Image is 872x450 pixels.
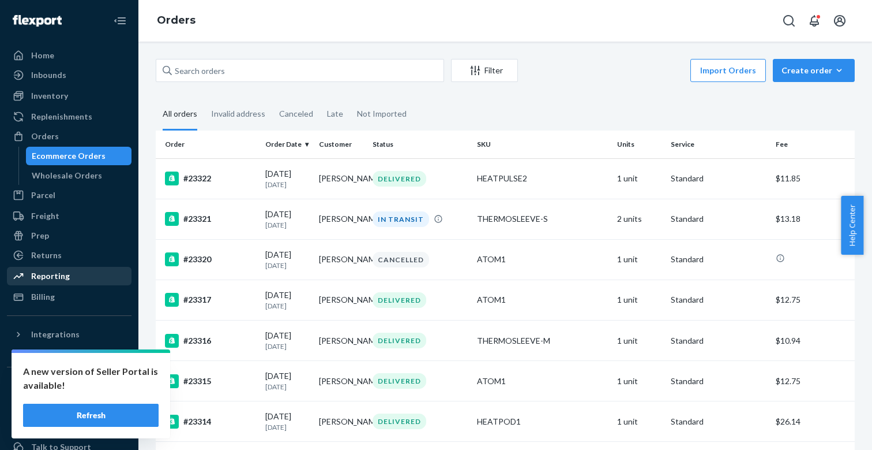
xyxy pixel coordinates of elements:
[671,335,766,347] p: Standard
[31,50,54,61] div: Home
[452,65,517,76] div: Filter
[265,382,310,392] p: [DATE]
[7,377,131,395] button: Fast Tags
[165,415,256,429] div: #23314
[314,280,368,320] td: [PERSON_NAME]
[7,267,131,285] a: Reporting
[31,210,59,222] div: Freight
[671,294,766,306] p: Standard
[7,348,131,362] a: Add Integration
[373,292,426,308] div: DELIVERED
[612,239,666,280] td: 1 unit
[265,341,310,351] p: [DATE]
[671,375,766,387] p: Standard
[771,158,855,199] td: $11.85
[265,411,310,432] div: [DATE]
[314,158,368,199] td: [PERSON_NAME]
[828,9,851,32] button: Open account menu
[451,59,518,82] button: Filter
[156,59,444,82] input: Search orders
[373,252,429,267] div: CANCELLED
[314,199,368,239] td: [PERSON_NAME]
[7,107,131,126] a: Replenishments
[211,99,265,129] div: Invalid address
[23,365,159,392] p: A new version of Seller Portal is available!
[612,131,666,158] th: Units
[163,99,197,131] div: All orders
[26,166,132,185] a: Wholesale Orders
[7,400,131,414] a: Add Fast Tag
[265,209,310,230] div: [DATE]
[7,325,131,344] button: Integrations
[165,293,256,307] div: #23317
[671,254,766,265] p: Standard
[31,291,55,303] div: Billing
[373,333,426,348] div: DELIVERED
[319,139,363,149] div: Customer
[373,171,426,187] div: DELIVERED
[7,246,131,265] a: Returns
[781,65,846,76] div: Create order
[265,220,310,230] p: [DATE]
[612,158,666,199] td: 1 unit
[31,230,49,241] div: Prep
[314,321,368,361] td: [PERSON_NAME]
[671,416,766,427] p: Standard
[477,335,607,347] div: THERMOSLEEVE-M
[13,15,62,27] img: Flexport logo
[357,99,407,129] div: Not Imported
[472,131,612,158] th: SKU
[156,131,261,158] th: Order
[265,301,310,311] p: [DATE]
[165,252,256,266] div: #23320
[7,186,131,204] a: Parcel
[477,254,607,265] div: ATOM1
[671,213,766,225] p: Standard
[7,66,131,84] a: Inbounds
[7,127,131,146] a: Orders
[23,404,159,427] button: Refresh
[314,239,368,280] td: [PERSON_NAME]
[771,401,855,442] td: $26.14
[261,131,314,158] th: Order Date
[7,418,131,437] a: Settings
[612,361,666,401] td: 1 unit
[373,414,426,429] div: DELIVERED
[31,69,66,81] div: Inbounds
[165,334,256,348] div: #23316
[165,374,256,388] div: #23315
[841,196,863,255] button: Help Center
[314,361,368,401] td: [PERSON_NAME]
[265,330,310,351] div: [DATE]
[32,150,106,162] div: Ecommerce Orders
[265,261,310,270] p: [DATE]
[31,189,55,201] div: Parcel
[265,422,310,432] p: [DATE]
[612,401,666,442] td: 1 unit
[773,59,855,82] button: Create order
[157,14,196,27] a: Orders
[32,170,102,181] div: Wholesale Orders
[368,131,473,158] th: Status
[148,4,205,38] ol: breadcrumbs
[477,294,607,306] div: ATOM1
[265,180,310,189] p: [DATE]
[671,173,766,184] p: Standard
[771,280,855,320] td: $12.75
[165,212,256,226] div: #23321
[803,9,826,32] button: Open notifications
[477,416,607,427] div: HEATPOD1
[31,270,70,282] div: Reporting
[477,213,607,225] div: THERMOSLEEVE-S
[612,280,666,320] td: 1 unit
[31,90,68,102] div: Inventory
[771,321,855,361] td: $10.94
[373,373,426,389] div: DELIVERED
[314,401,368,442] td: [PERSON_NAME]
[265,249,310,270] div: [DATE]
[265,168,310,189] div: [DATE]
[777,9,800,32] button: Open Search Box
[771,361,855,401] td: $12.75
[771,131,855,158] th: Fee
[7,46,131,65] a: Home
